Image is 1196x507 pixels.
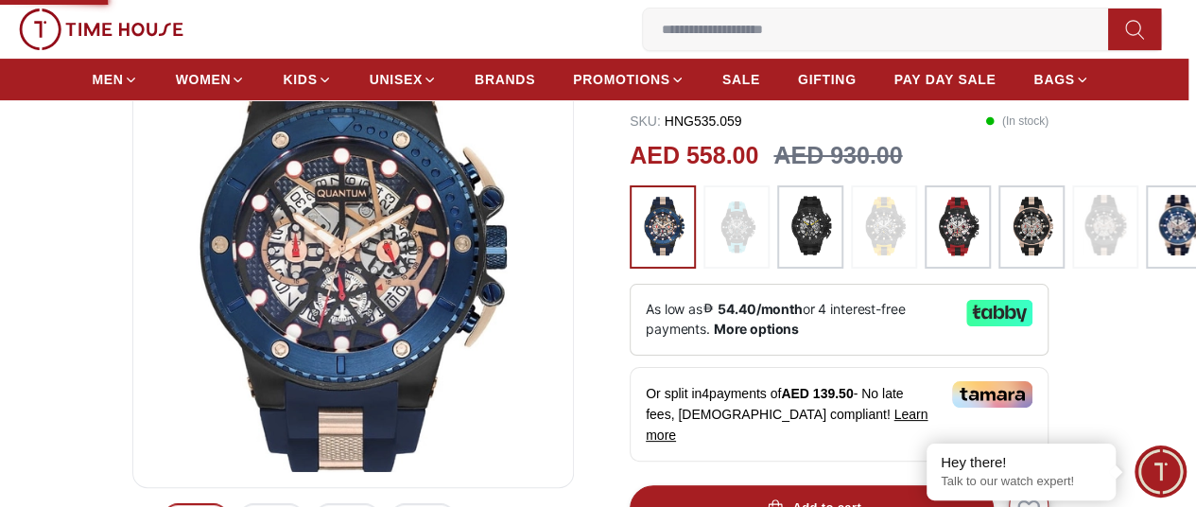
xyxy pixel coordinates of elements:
[860,195,908,259] img: ...
[1082,195,1129,255] img: ...
[19,9,183,50] img: ...
[941,453,1101,472] div: Hey there!
[798,62,857,96] a: GIFTING
[370,70,423,89] span: UNISEX
[1135,446,1187,498] div: Chat Widget
[283,70,317,89] span: KIDS
[713,195,760,259] img: ...
[894,70,997,89] span: PAY DAY SALE
[148,18,558,472] img: Quantum Men's Blue Dial Chronograph Watch - HNG535.059
[176,70,232,89] span: WOMEN
[283,62,331,96] a: KIDS
[894,62,997,96] a: PAY DAY SALE
[1033,62,1088,96] a: BAGS
[941,474,1101,490] p: Talk to our watch expert!
[475,70,535,89] span: BRANDS
[1008,195,1055,259] img: ...
[630,112,741,131] p: HNG535.059
[646,407,927,443] span: Learn more
[934,195,981,259] img: ...
[1033,70,1074,89] span: BAGS
[787,195,834,259] img: ...
[630,114,661,129] span: SKU :
[985,112,1049,131] p: ( In stock )
[798,70,857,89] span: GIFTING
[722,62,760,96] a: SALE
[573,70,670,89] span: PROMOTIONS
[176,62,246,96] a: WOMEN
[639,195,686,259] img: ...
[475,62,535,96] a: BRANDS
[781,386,853,401] span: AED 139.50
[630,367,1049,462] div: Or split in 4 payments of - No late fees, [DEMOGRAPHIC_DATA] compliant!
[722,70,760,89] span: SALE
[952,381,1032,408] img: Tamara
[773,138,902,174] h3: AED 930.00
[370,62,437,96] a: UNISEX
[630,138,758,174] h2: AED 558.00
[573,62,685,96] a: PROMOTIONS
[92,62,137,96] a: MEN
[92,70,123,89] span: MEN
